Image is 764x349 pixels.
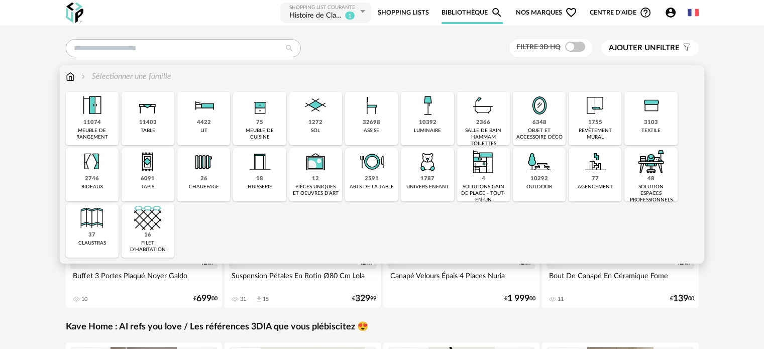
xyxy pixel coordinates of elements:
[641,128,661,134] div: textile
[69,128,116,141] div: meuble de rangement
[229,269,377,289] div: Suspension Pétales En Rotin Ø80 Cm Lola
[358,92,385,119] img: Assise.png
[190,92,217,119] img: Literie.png
[190,148,217,175] img: Radiateur.png
[88,231,95,239] div: 37
[70,269,218,289] div: Buffet 3 Portes Plaqué Noyer Galdo
[644,119,658,127] div: 3103
[582,92,609,119] img: Papier%20peint.png
[639,7,651,19] span: Help Circle Outline icon
[345,11,355,20] sup: 1
[255,295,263,303] span: Download icon
[196,295,211,302] span: 699
[200,128,207,134] div: lit
[637,92,665,119] img: Textile.png
[363,119,380,127] div: 32698
[470,148,497,175] img: ToutEnUn.png
[420,175,434,183] div: 1787
[352,295,376,302] div: € 99
[365,175,379,183] div: 2591
[526,92,553,119] img: Miroir.png
[516,44,561,51] span: Filtre 3D HQ
[582,148,609,175] img: Agencement.png
[141,128,155,134] div: table
[256,175,263,183] div: 18
[530,175,548,183] div: 10292
[637,148,665,175] img: espace-de-travail.png
[526,148,553,175] img: Outdoor.png
[460,128,507,147] div: salle de bain hammam toilettes
[134,148,161,175] img: Tapis.png
[504,295,535,302] div: € 00
[364,128,379,134] div: assise
[601,40,699,56] button: Ajouter unfiltre Filter icon
[578,184,613,190] div: agencement
[418,119,436,127] div: 10392
[308,119,322,127] div: 1272
[66,71,75,82] img: svg+xml;base64,PHN2ZyB3aWR0aD0iMTYiIGhlaWdodD0iMTciIHZpZXdCb3g9IjAgMCAxNiAxNyIgZmlsbD0ibm9uZSIgeG...
[470,92,497,119] img: Salle%20de%20bain.png
[526,184,552,190] div: outdoor
[592,175,599,183] div: 77
[476,119,490,127] div: 2366
[507,295,529,302] span: 1 999
[414,148,441,175] img: UniversEnfant.png
[193,295,217,302] div: € 00
[79,71,171,82] div: Sélectionner une famille
[350,184,394,190] div: arts de la table
[414,128,441,134] div: luminaire
[665,7,677,19] span: Account Circle icon
[197,119,211,127] div: 4422
[627,184,674,203] div: solution espaces professionnels
[414,92,441,119] img: Luminaire.png
[139,119,157,127] div: 11403
[532,119,547,127] div: 6348
[246,148,273,175] img: Huiserie.png
[588,119,602,127] div: 1755
[289,5,358,11] div: Shopping List courante
[236,128,283,141] div: meuble de cuisine
[688,7,699,18] img: fr
[134,92,161,119] img: Table.png
[312,175,319,183] div: 12
[609,43,680,53] span: filtre
[189,184,219,190] div: chauffage
[81,184,103,190] div: rideaux
[647,175,654,183] div: 48
[292,184,339,197] div: pièces uniques et oeuvres d'art
[83,119,101,127] div: 11074
[590,7,651,19] span: Centre d'aideHelp Circle Outline icon
[516,2,577,24] span: Nos marques
[442,2,503,24] a: BibliothèqueMagnify icon
[66,3,83,23] img: OXP
[85,175,99,183] div: 2746
[256,119,263,127] div: 75
[79,71,87,82] img: svg+xml;base64,PHN2ZyB3aWR0aD0iMTYiIGhlaWdodD0iMTYiIHZpZXdCb3g9IjAgMCAxNiAxNiIgZmlsbD0ibm9uZSIgeG...
[125,240,171,253] div: filet d'habitation
[355,295,370,302] span: 329
[81,296,87,303] div: 10
[680,43,691,53] span: Filter icon
[144,231,151,239] div: 16
[240,296,246,303] div: 31
[302,92,329,119] img: Sol.png
[482,175,485,183] div: 4
[141,175,155,183] div: 6091
[388,269,535,289] div: Canapé Velours Épais 4 Places Nuria
[78,92,105,119] img: Meuble%20de%20rangement.png
[558,296,564,303] div: 11
[78,148,105,175] img: Rideaux.png
[134,204,161,231] img: filet.png
[358,148,385,175] img: ArtTable.png
[565,7,577,19] span: Heart Outline icon
[78,204,105,231] img: Cloison.png
[378,2,429,24] a: Shopping Lists
[609,44,656,52] span: Ajouter un
[572,128,618,141] div: revêtement mural
[248,184,272,190] div: huisserie
[406,184,449,190] div: univers enfant
[516,128,563,141] div: objet et accessoire déco
[670,295,694,302] div: € 00
[263,296,269,303] div: 15
[311,128,320,134] div: sol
